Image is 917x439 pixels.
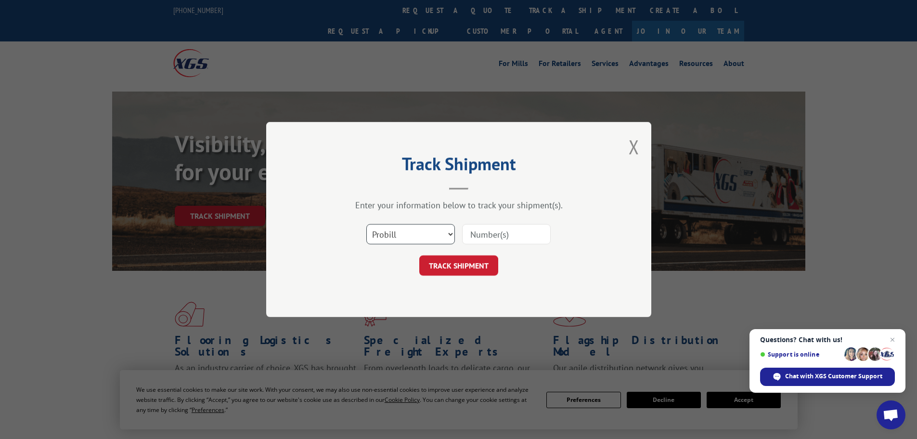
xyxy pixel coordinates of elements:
[877,400,905,429] div: Open chat
[760,336,895,344] span: Questions? Chat with us!
[785,372,882,381] span: Chat with XGS Customer Support
[887,334,898,346] span: Close chat
[419,255,498,276] button: TRACK SHIPMENT
[760,368,895,386] div: Chat with XGS Customer Support
[314,157,603,175] h2: Track Shipment
[760,351,841,358] span: Support is online
[314,200,603,211] div: Enter your information below to track your shipment(s).
[629,134,639,160] button: Close modal
[462,224,551,244] input: Number(s)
